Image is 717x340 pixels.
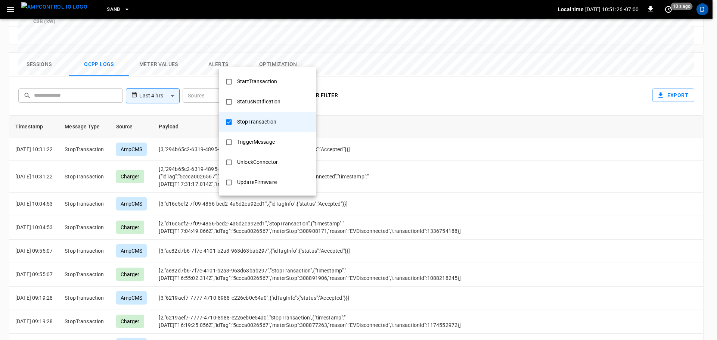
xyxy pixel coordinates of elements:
div: StatusNotification [233,95,285,109]
div: UpdateFirmware [233,175,281,189]
div: UnlockConnector [233,155,282,169]
div: StopTransaction [233,115,281,129]
div: StartTransaction [233,75,282,88]
div: TriggerMessage [233,135,279,149]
